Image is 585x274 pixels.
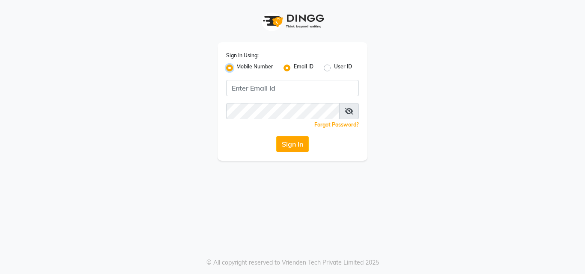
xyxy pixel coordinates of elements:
a: Forgot Password? [314,121,359,128]
label: Sign In Using: [226,52,259,59]
input: Username [226,103,340,119]
label: Mobile Number [236,63,273,73]
label: User ID [334,63,352,73]
button: Sign In [276,136,309,152]
label: Email ID [294,63,313,73]
img: logo1.svg [258,9,327,34]
input: Username [226,80,359,96]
